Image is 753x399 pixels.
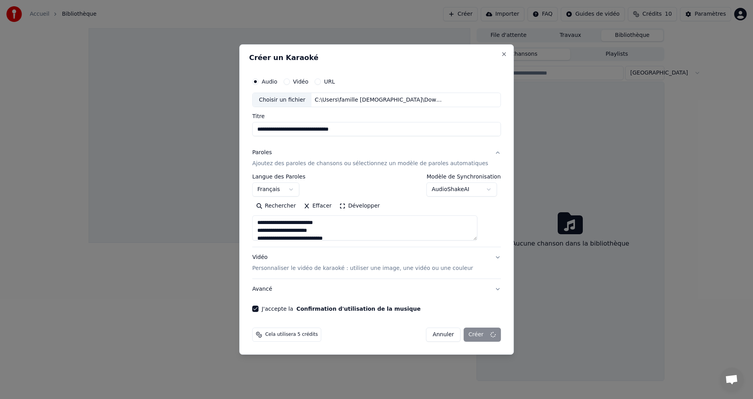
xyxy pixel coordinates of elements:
span: Cela utilisera 5 crédits [265,332,318,338]
div: Paroles [252,149,272,157]
label: Audio [262,79,277,84]
p: Personnaliser le vidéo de karaoké : utiliser une image, une vidéo ou une couleur [252,264,473,272]
div: Choisir un fichier [253,93,311,107]
button: Effacer [300,200,335,213]
label: Modèle de Synchronisation [427,174,501,180]
div: C:\Users\famille [DEMOGRAPHIC_DATA]\Downloads\[PERSON_NAME] - [PERSON_NAME] (Audio).mp3 [312,96,445,104]
label: Vidéo [293,79,308,84]
label: Titre [252,114,501,119]
button: Annuler [426,328,460,342]
button: Avancé [252,279,501,299]
label: URL [324,79,335,84]
p: Ajoutez des paroles de chansons ou sélectionnez un modèle de paroles automatiques [252,160,488,168]
button: J'accepte la [296,306,421,312]
button: ParolesAjoutez des paroles de chansons ou sélectionnez un modèle de paroles automatiques [252,143,501,174]
div: ParolesAjoutez des paroles de chansons ou sélectionnez un modèle de paroles automatiques [252,174,501,247]
button: Rechercher [252,200,300,213]
h2: Créer un Karaoké [249,54,504,61]
button: VidéoPersonnaliser le vidéo de karaoké : utiliser une image, une vidéo ou une couleur [252,248,501,279]
div: Vidéo [252,254,473,273]
button: Développer [336,200,384,213]
label: Langue des Paroles [252,174,306,180]
label: J'accepte la [262,306,420,312]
